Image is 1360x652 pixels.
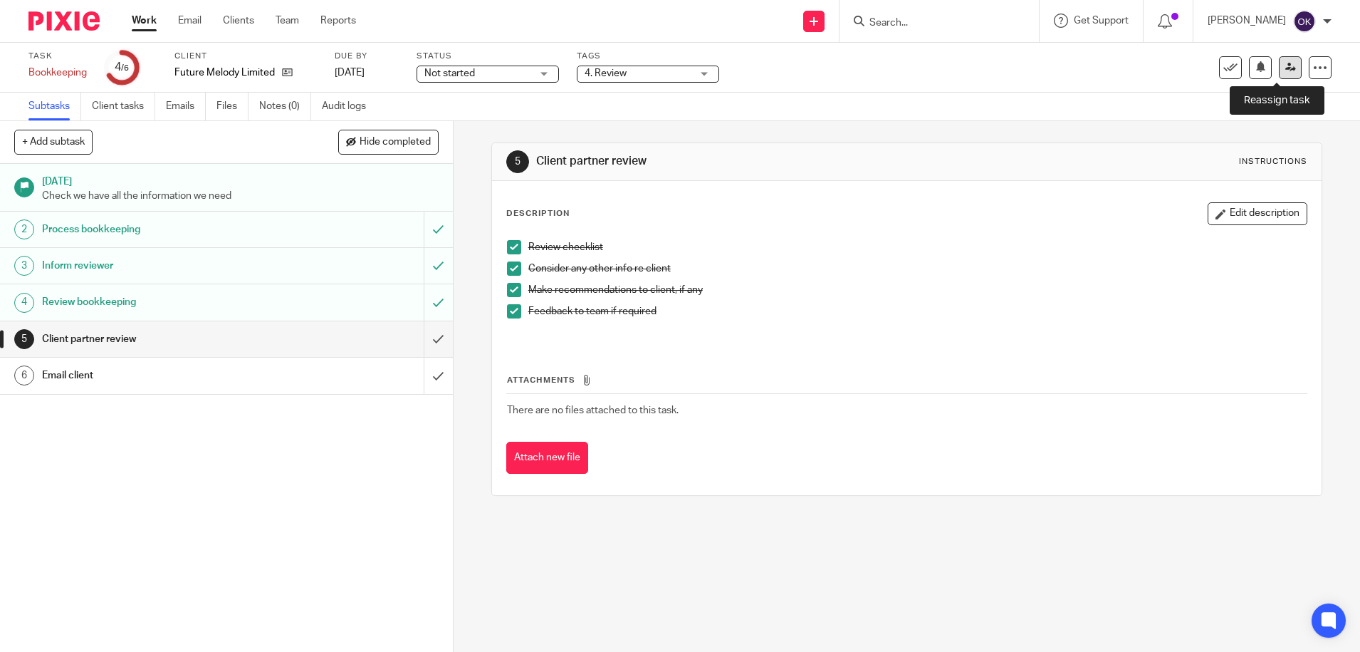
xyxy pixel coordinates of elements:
h1: Client partner review [42,328,287,350]
a: Emails [166,93,206,120]
div: 2 [14,219,34,239]
p: Feedback to team if required [528,304,1307,319]
div: 5 [14,329,34,349]
span: Hide completed [360,137,431,148]
div: 6 [14,366,34,385]
span: Attachments [507,376,575,384]
small: /6 [121,64,129,72]
h1: Process bookkeeping [42,219,287,240]
div: 4 [115,59,129,76]
p: Review checklist [528,240,1307,254]
button: Attach new file [506,442,588,474]
label: Due by [335,51,399,62]
h1: Email client [42,365,287,386]
p: Future Melody Limited [174,66,275,80]
a: Subtasks [28,93,81,120]
div: Bookkeeping [28,66,87,80]
p: [PERSON_NAME] [1208,14,1286,28]
h1: Inform reviewer [42,255,287,276]
div: 5 [506,150,529,173]
button: Hide completed [338,130,439,154]
span: Not started [424,68,475,78]
a: Clients [223,14,254,28]
label: Task [28,51,87,62]
a: Files [216,93,249,120]
img: svg%3E [1293,10,1316,33]
a: Team [276,14,299,28]
label: Status [417,51,559,62]
p: Description [506,208,570,219]
p: Check we have all the information we need [42,189,439,203]
button: Edit description [1208,202,1307,225]
a: Notes (0) [259,93,311,120]
label: Client [174,51,317,62]
a: Audit logs [322,93,377,120]
label: Tags [577,51,719,62]
h1: [DATE] [42,171,439,189]
h1: Review bookkeeping [42,291,287,313]
span: There are no files attached to this task. [507,405,679,415]
div: Instructions [1239,156,1307,167]
p: Make recommendations to client, if any [528,283,1307,297]
button: + Add subtask [14,130,93,154]
h1: Client partner review [536,154,937,169]
a: Client tasks [92,93,155,120]
span: Get Support [1074,16,1129,26]
a: Work [132,14,157,28]
div: 3 [14,256,34,276]
img: Pixie [28,11,100,31]
a: Email [178,14,202,28]
span: [DATE] [335,68,365,78]
div: 4 [14,293,34,313]
input: Search [868,17,996,30]
a: Reports [320,14,356,28]
span: 4. Review [585,68,627,78]
p: Consider any other info re client [528,262,1307,276]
